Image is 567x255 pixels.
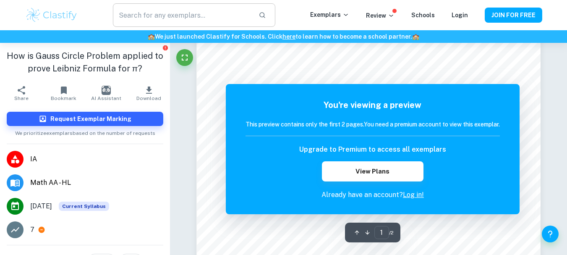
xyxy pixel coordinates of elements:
[50,114,131,124] h6: Request Exemplar Marking
[542,226,559,242] button: Help and Feedback
[485,8,542,23] button: JOIN FOR FREE
[59,202,109,211] div: This exemplar is based on the current syllabus. Feel free to refer to it for inspiration/ideas wh...
[15,126,155,137] span: We prioritize exemplars based on the number of requests
[412,33,419,40] span: 🏫
[7,112,163,126] button: Request Exemplar Marking
[310,10,349,19] p: Exemplars
[411,12,435,18] a: Schools
[148,33,155,40] span: 🏫
[246,120,500,129] h6: This preview contains only the first 2 pages. You need a premium account to view this exemplar.
[322,161,423,181] button: View Plans
[91,95,121,101] span: AI Assistant
[30,201,52,211] span: [DATE]
[403,191,424,199] a: Log in!
[113,3,251,27] input: Search for any exemplars...
[7,50,163,75] h1: How is Gauss Circle Problem applied to prove Leibniz Formula for π?
[136,95,161,101] span: Download
[299,145,446,155] h6: Upgrade to Premium to access all exemplars
[366,11,395,20] p: Review
[176,49,193,66] button: Fullscreen
[30,225,34,235] p: 7
[246,190,500,200] p: Already have an account?
[14,95,29,101] span: Share
[128,81,170,105] button: Download
[246,99,500,111] h5: You're viewing a preview
[452,12,468,18] a: Login
[2,32,565,41] h6: We just launched Clastify for Schools. Click to learn how to become a school partner.
[282,33,295,40] a: here
[162,45,168,51] button: Report issue
[102,86,111,95] img: AI Assistant
[389,229,394,237] span: / 2
[51,95,76,101] span: Bookmark
[59,202,109,211] span: Current Syllabus
[25,7,78,24] img: Clastify logo
[30,154,163,164] span: IA
[30,178,163,188] span: Math AA - HL
[85,81,128,105] button: AI Assistant
[42,81,85,105] button: Bookmark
